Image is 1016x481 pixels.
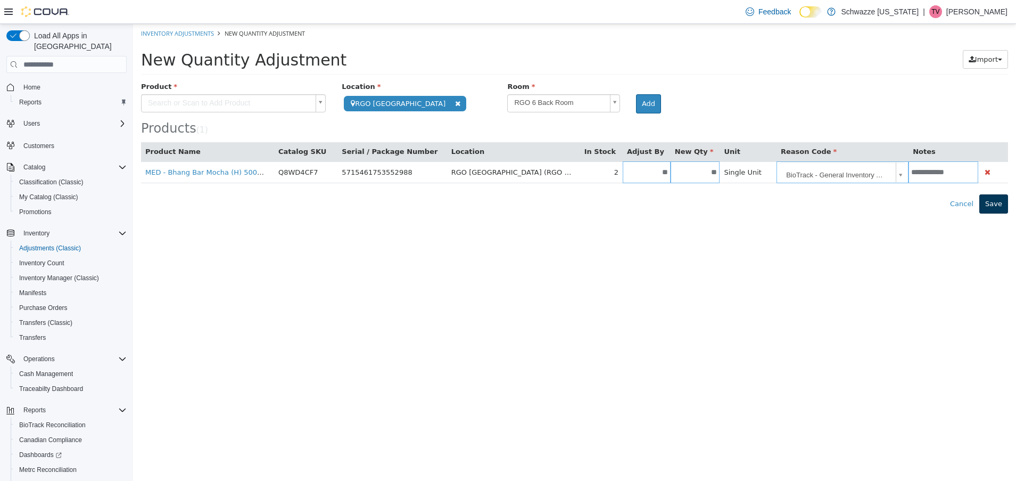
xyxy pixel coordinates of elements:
span: Load All Apps in [GEOGRAPHIC_DATA] [30,30,127,52]
span: New Quantity Adjustment [92,5,172,13]
button: Cancel [811,170,846,190]
span: Canadian Compliance [15,434,127,446]
span: Inventory Count [15,257,127,270]
a: RGO 6 Back Room [374,70,487,88]
span: Home [19,80,127,94]
span: Dashboards [19,451,62,459]
span: Catalog [19,161,127,174]
button: Product Name [12,123,70,133]
a: BioTrack - General Inventory Audit [647,138,772,159]
span: Location [209,59,247,67]
a: BioTrack Reconciliation [15,419,90,431]
span: Reports [15,96,127,109]
span: Transfers [19,333,46,342]
span: Manifests [15,287,127,299]
a: Cash Management [15,368,77,380]
button: Save [846,170,875,190]
p: [PERSON_NAME] [946,5,1007,18]
button: Users [19,117,44,130]
span: Classification (Classic) [19,178,84,186]
button: Traceabilty Dashboard [11,381,131,396]
button: Catalog [2,160,131,175]
span: Reports [19,404,127,417]
span: Cash Management [19,370,73,378]
span: Promotions [19,208,52,216]
div: Theresa Vega [929,5,942,18]
a: Search or Scan to Add Product [8,70,193,88]
a: Dashboards [15,449,66,461]
span: Inventory Manager (Classic) [19,274,99,282]
a: Adjustments (Classic) [15,242,85,255]
a: Traceabilty Dashboard [15,382,87,395]
span: Inventory [23,229,49,238]
td: 5715461753552988 [204,137,313,159]
span: Catalog [23,163,45,172]
span: Home [23,83,40,92]
span: Single Unit [591,144,629,152]
td: 2 [447,137,490,159]
a: Canadian Compliance [15,434,86,446]
button: Inventory [19,227,54,240]
button: Adjust By [494,123,533,133]
span: Metrc Reconciliation [19,466,77,474]
button: Canadian Compliance [11,433,131,447]
button: Inventory [2,226,131,241]
button: Serial / Package Number [209,123,307,133]
span: Classification (Classic) [15,176,127,189]
span: Adjustments (Classic) [19,244,81,252]
a: Metrc Reconciliation [15,463,81,476]
a: Manifests [15,287,51,299]
button: Location [318,123,353,133]
a: Reports [15,96,46,109]
button: Catalog [19,161,49,174]
a: Customers [19,140,59,152]
a: Inventory Manager (Classic) [15,272,103,284]
a: Inventory Adjustments [8,5,81,13]
span: BioTrack Reconciliation [19,421,86,429]
img: Cova [21,6,69,17]
span: Users [23,119,40,128]
span: Reports [23,406,46,414]
button: Users [2,116,131,131]
button: Delete Product [849,142,860,154]
button: Adjustments (Classic) [11,241,131,256]
span: Promotions [15,206,127,218]
button: Reports [2,403,131,418]
span: TV [931,5,939,18]
span: Operations [23,355,55,363]
span: Cash Management [15,368,127,380]
a: Purchase Orders [15,301,72,314]
button: Home [2,79,131,95]
a: Transfers (Classic) [15,316,77,329]
a: Inventory Count [15,257,69,270]
span: Reports [19,98,42,107]
span: New Quantity Adjustment [8,27,213,45]
span: Transfers [15,331,127,344]
a: Dashboards [11,447,131,462]
span: Inventory [19,227,127,240]
span: Purchase Orders [15,301,127,314]
button: Promotions [11,205,131,219]
button: Manifests [11,286,131,300]
span: Operations [19,353,127,365]
button: Reports [19,404,50,417]
span: BioTrack - General Inventory Audit [647,138,758,160]
a: My Catalog (Classic) [15,191,82,203]
span: Customers [23,142,54,150]
span: Feedback [758,6,791,17]
button: Operations [2,352,131,366]
span: Manifests [19,289,46,297]
span: Traceabilty Dashboard [19,385,83,393]
button: Inventory Count [11,256,131,271]
button: Cash Management [11,366,131,381]
span: Transfers (Classic) [15,316,127,329]
span: RGO [GEOGRAPHIC_DATA] [211,72,333,87]
span: Products [8,97,63,112]
span: 1 [67,101,72,111]
span: Inventory Count [19,259,64,267]
a: Promotions [15,206,56,218]
span: BioTrack Reconciliation [15,419,127,431]
a: Classification (Classic) [15,176,88,189]
button: Purchase Orders [11,300,131,315]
